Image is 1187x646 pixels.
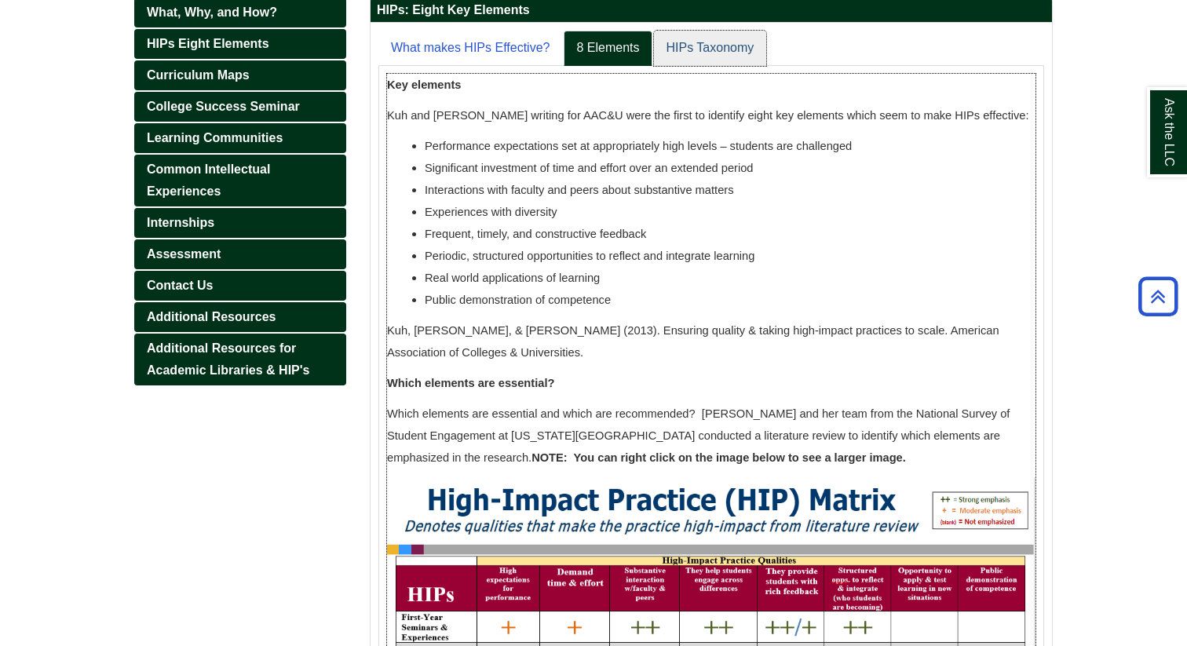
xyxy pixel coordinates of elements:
[387,377,554,389] b: Which elements are essential?
[134,334,346,385] a: Additional Resources for Academic Libraries & HIP's
[425,228,646,240] span: Frequent, timely, and constructive feedback
[134,271,346,301] a: Contact Us
[147,216,214,229] span: Internships
[147,247,221,261] span: Assessment
[147,341,309,377] span: Additional Resources for Academic Libraries & HIP's
[134,239,346,269] a: Assessment
[147,37,269,50] span: HIPs Eight Elements
[425,250,754,262] span: Periodic, structured opportunities to reflect and integrate learning
[378,31,562,66] a: What makes HIPs Effective?
[531,451,906,464] strong: NOTE: You can right click on the image below to see a larger image.
[134,155,346,206] a: Common Intellectual Experiences
[387,109,1029,122] span: Kuh and [PERSON_NAME] writing for AAC&U were the first to identify eight key elements which seem ...
[147,310,276,323] span: Additional Resources
[147,162,270,198] span: Common Intellectual Experiences
[134,60,346,90] a: Curriculum Maps
[147,279,213,292] span: Contact Us
[654,31,767,66] a: HIPs Taxonomy
[387,78,462,91] b: Key elements
[1133,286,1183,307] a: Back to Top
[425,184,734,196] span: Interactions with faculty and peers about substantive matters
[147,100,300,113] span: College Success Seminar
[147,68,250,82] span: Curriculum Maps
[425,140,852,152] span: Performance expectations set at appropriately high levels – students are challenged
[564,31,652,66] a: 8 Elements
[425,162,754,174] span: Significant investment of time and effort over an extended period
[134,92,346,122] a: College Success Seminar
[387,324,999,359] span: Kuh, [PERSON_NAME], & [PERSON_NAME] (2013). Ensuring quality & taking high-impact practices to sc...
[134,302,346,332] a: Additional Resources
[134,208,346,238] a: Internships
[147,131,283,144] span: Learning Communities
[134,123,346,153] a: Learning Communities
[147,5,277,19] span: What, Why, and How?
[387,407,1010,464] span: Which elements are essential and which are recommended? [PERSON_NAME] and her team from the Natio...
[425,206,557,218] span: Experiences with diversity
[425,294,611,306] span: Public demonstration of competence
[134,29,346,59] a: HIPs Eight Elements
[425,272,600,284] span: Real world applications of learning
